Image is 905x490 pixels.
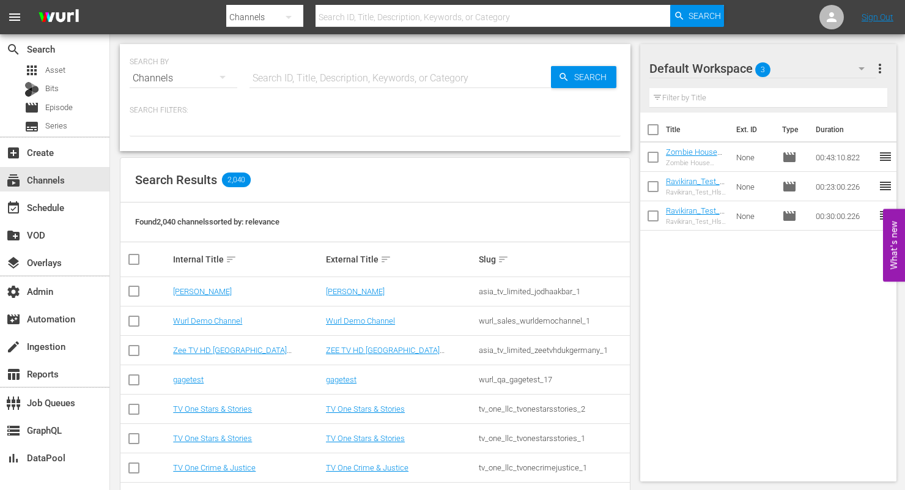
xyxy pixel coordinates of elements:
span: Series [24,119,39,134]
a: TV One Crime & Justice [173,463,256,472]
span: Create [6,146,21,160]
div: Ravikiran_Test_Hlsv2_Seg_30mins_Duration [666,218,727,226]
a: TV One Crime & Justice [326,463,408,472]
span: Episode [782,179,797,194]
span: Episode [782,150,797,165]
span: DataPool [6,451,21,466]
td: None [731,172,777,201]
span: 3 [755,57,770,83]
th: Type [775,113,808,147]
span: Series [45,120,67,132]
span: menu [7,10,22,24]
span: reorder [878,179,893,193]
a: Ravikiran_Test_Hlsv2_Seg_30mins_Duration [666,206,725,234]
button: Open Feedback Widget [883,209,905,281]
div: wurl_qa_gagetest_17 [479,375,628,384]
div: Zombie House Flipping: Ranger Danger [666,159,727,167]
span: reorder [878,208,893,223]
a: TV One Stars & Stories [173,404,252,414]
span: Episode [782,209,797,223]
a: ZEE TV HD [GEOGRAPHIC_DATA] ([GEOGRAPHIC_DATA]) [326,346,445,364]
div: asia_tv_limited_zeetvhdukgermany_1 [479,346,628,355]
div: Ravikiran_Test_Hlsv2_Seg [666,188,727,196]
a: Wurl Demo Channel [326,316,395,325]
span: Search [569,66,616,88]
td: None [731,201,777,231]
div: Slug [479,252,628,267]
span: VOD [6,228,21,243]
div: tv_one_llc_tvonestarsstories_2 [479,404,628,414]
span: more_vert [873,61,887,76]
a: Sign Out [862,12,893,22]
p: Search Filters: [130,105,621,116]
a: Wurl Demo Channel [173,316,242,325]
a: gagetest [173,375,204,384]
span: Schedule [6,201,21,215]
th: Ext. ID [729,113,775,147]
td: None [731,143,777,172]
div: tv_one_llc_tvonecrimejustice_1 [479,463,628,472]
a: Ravikiran_Test_Hlsv2_Seg [666,177,725,195]
span: sort [380,254,391,265]
a: TV One Stars & Stories [326,404,405,414]
span: Found 2,040 channels sorted by: relevance [135,217,279,226]
button: more_vert [873,54,887,83]
span: Overlays [6,256,21,270]
span: Ingestion [6,340,21,354]
span: Search Results [135,173,217,187]
span: Episode [45,102,73,114]
span: Reports [6,367,21,382]
a: Zombie House Flipping: Ranger Danger [666,147,722,175]
button: Search [670,5,724,27]
td: 00:43:10.822 [811,143,878,172]
a: TV One Stars & Stories [326,434,405,443]
th: Duration [808,113,882,147]
span: Asset [24,63,39,78]
a: [PERSON_NAME] [326,287,385,296]
a: TV One Stars & Stories [173,434,252,443]
td: 00:30:00.226 [811,201,878,231]
img: ans4CAIJ8jUAAAAAAAAAAAAAAAAAAAAAAAAgQb4GAAAAAAAAAAAAAAAAAAAAAAAAJMjXAAAAAAAAAAAAAAAAAAAAAAAAgAT5G... [29,3,88,32]
span: reorder [878,149,893,164]
span: Automation [6,312,21,327]
td: 00:23:00.226 [811,172,878,201]
div: Channels [130,61,237,95]
span: Bits [45,83,59,95]
span: GraphQL [6,423,21,438]
th: Title [666,113,729,147]
span: Search [689,5,721,27]
div: wurl_sales_wurldemochannel_1 [479,316,628,325]
div: Internal Title [173,252,322,267]
a: Zee TV HD [GEOGRAPHIC_DATA] ([GEOGRAPHIC_DATA]) [173,346,292,364]
span: Episode [24,100,39,115]
span: Admin [6,284,21,299]
div: tv_one_llc_tvonestarsstories_1 [479,434,628,443]
div: asia_tv_limited_jodhaakbar_1 [479,287,628,296]
a: gagetest [326,375,356,384]
span: sort [498,254,509,265]
span: Channels [6,173,21,188]
span: Asset [45,64,65,76]
div: Bits [24,82,39,97]
button: Search [551,66,616,88]
span: 2,040 [222,173,251,187]
a: [PERSON_NAME] [173,287,232,296]
div: External Title [326,252,475,267]
span: Job Queues [6,396,21,410]
span: sort [226,254,237,265]
div: Default Workspace [649,51,877,86]
span: Search [6,42,21,57]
